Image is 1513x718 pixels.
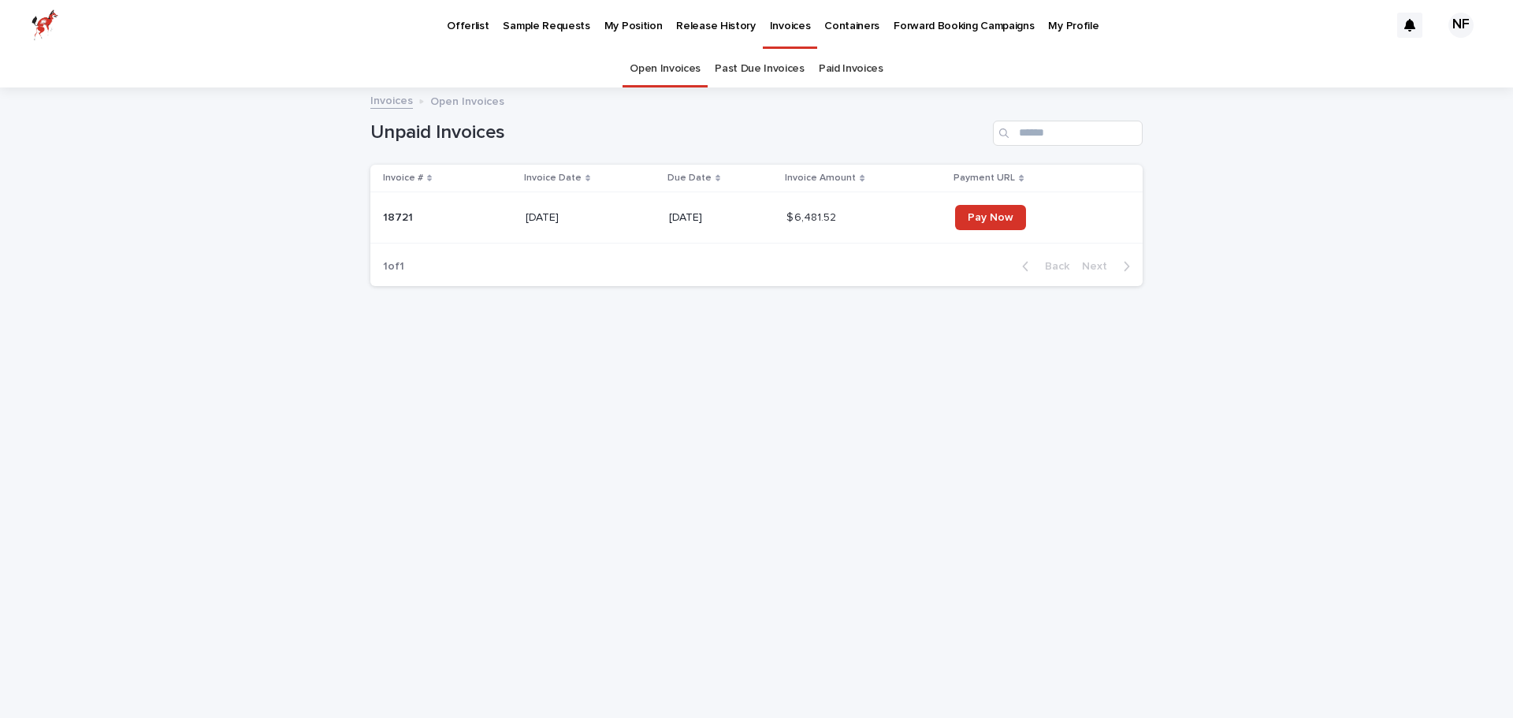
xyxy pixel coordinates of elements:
[955,205,1026,230] a: Pay Now
[786,208,839,225] p: $ 6,481.52
[785,169,856,187] p: Invoice Amount
[383,208,416,225] p: 18721
[370,121,987,144] h1: Unpaid Invoices
[1009,259,1076,273] button: Back
[1448,13,1474,38] div: NF
[669,211,775,225] p: [DATE]
[819,50,883,87] a: Paid Invoices
[954,169,1015,187] p: Payment URL
[370,247,417,286] p: 1 of 1
[667,169,712,187] p: Due Date
[968,212,1013,223] span: Pay Now
[993,121,1143,146] input: Search
[1076,259,1143,273] button: Next
[1035,261,1069,272] span: Back
[32,9,58,41] img: zttTXibQQrCfv9chImQE
[630,50,701,87] a: Open Invoices
[370,192,1143,244] tr: 1872118721 [DATE][DATE]$ 6,481.52$ 6,481.52 Pay Now
[430,91,504,109] p: Open Invoices
[1082,261,1117,272] span: Next
[715,50,805,87] a: Past Due Invoices
[383,169,423,187] p: Invoice #
[370,91,413,109] a: Invoices
[526,211,656,225] p: [DATE]
[524,169,582,187] p: Invoice Date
